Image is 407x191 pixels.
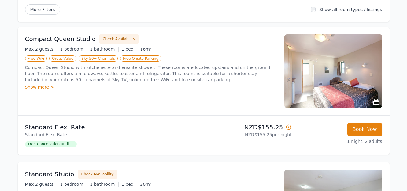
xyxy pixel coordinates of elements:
span: 1 bed | [121,182,138,187]
span: Free WiFi [25,55,47,62]
p: 1 night, 2 adults [297,138,382,144]
p: NZD$155.25 [206,123,292,132]
span: Max 2 guests | [25,182,58,187]
span: 1 bed | [121,47,138,52]
span: Free Onsite Parking [120,55,161,62]
span: 1 bathroom | [90,47,119,52]
span: 1 bedroom | [60,182,87,187]
span: Great Value [49,55,76,62]
button: Check Availability [78,170,117,179]
span: More Filters [25,4,60,15]
span: 16m² [140,47,151,52]
p: NZD$155.25 per night [206,132,292,138]
span: Max 2 guests | [25,47,58,52]
h3: Compact Queen Studio [25,35,96,43]
span: Free Cancellation until ... [25,141,77,147]
div: Show more > [25,84,277,90]
button: Book Now [347,123,382,136]
span: Sky 50+ Channels [79,55,118,62]
label: Show all room types / listings [319,7,382,12]
button: Check Availability [99,34,139,44]
span: 20m² [140,182,151,187]
p: Standard Flexi Rate [25,123,201,132]
p: Standard Flexi Rate [25,132,201,138]
span: 1 bedroom | [60,47,87,52]
p: Compact Queen Studio with kitchenette and ensuite shower. These rooms are located upstairs and on... [25,64,277,83]
span: 1 bathroom | [90,182,119,187]
h3: Standard Studio [25,170,74,178]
